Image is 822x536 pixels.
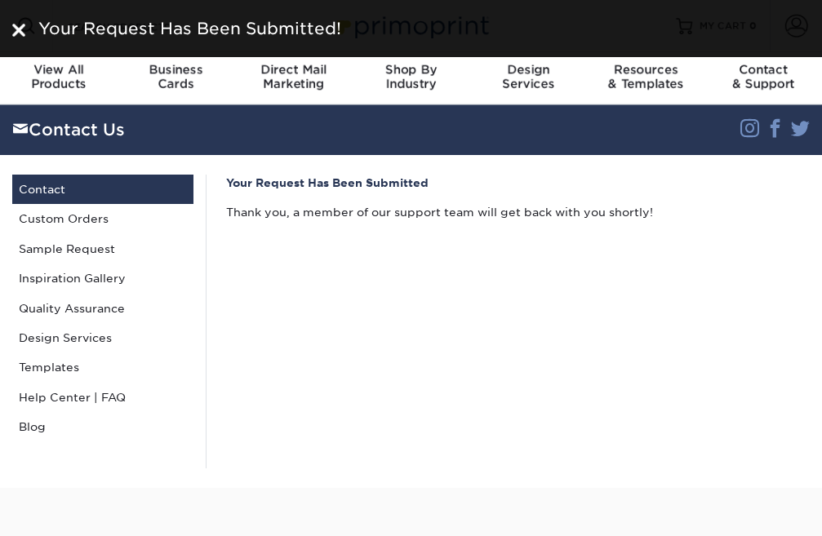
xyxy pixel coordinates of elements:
img: close [12,24,25,37]
div: Marketing [235,62,353,91]
div: Services [469,62,587,91]
span: Resources [587,62,704,77]
a: Sample Request [12,234,193,264]
a: Contact& Support [704,52,822,104]
a: Templates [12,352,193,382]
a: Shop ByIndustry [353,52,470,104]
a: Resources& Templates [587,52,704,104]
span: Business [118,62,235,77]
div: & Templates [587,62,704,91]
a: BusinessCards [118,52,235,104]
a: Inspiration Gallery [12,264,193,293]
span: Your Request Has Been Submitted! [38,19,341,38]
div: Cards [118,62,235,91]
a: Contact [12,175,193,204]
p: Thank you, a member of our support team will get back with you shortly! [226,204,802,220]
a: Custom Orders [12,204,193,233]
div: Industry [353,62,470,91]
span: Design [469,62,587,77]
a: Direct MailMarketing [235,52,353,104]
strong: Your Request Has Been Submitted [226,176,429,189]
a: DesignServices [469,52,587,104]
div: & Support [704,62,822,91]
a: Help Center | FAQ [12,383,193,412]
a: Design Services [12,323,193,352]
span: Contact [704,62,822,77]
a: Blog [12,412,193,441]
span: Shop By [353,62,470,77]
a: Quality Assurance [12,294,193,323]
span: Direct Mail [235,62,353,77]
